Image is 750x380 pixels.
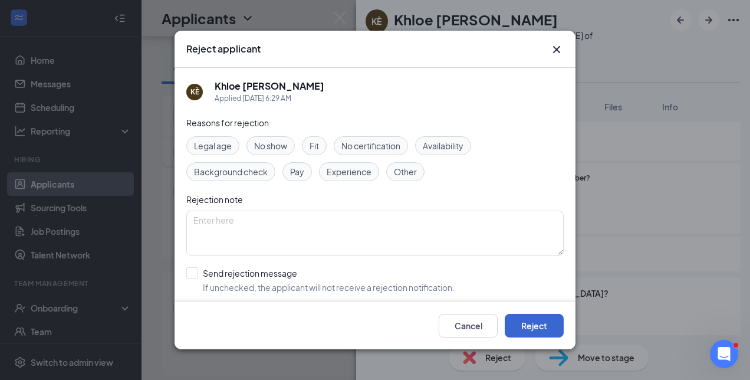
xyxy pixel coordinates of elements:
[341,139,400,152] span: No certification
[215,93,324,104] div: Applied [DATE] 6:29 AM
[327,165,371,178] span: Experience
[505,314,564,338] button: Reject
[550,42,564,57] svg: Cross
[439,314,498,338] button: Cancel
[215,80,324,93] h5: Khloe [PERSON_NAME]
[710,340,738,368] iframe: Intercom live chat
[194,139,232,152] span: Legal age
[290,165,304,178] span: Pay
[394,165,417,178] span: Other
[186,117,269,128] span: Reasons for rejection
[310,139,319,152] span: Fit
[190,87,199,97] div: KÈ
[254,139,287,152] span: No show
[186,194,243,205] span: Rejection note
[550,42,564,57] button: Close
[186,42,261,55] h3: Reject applicant
[423,139,463,152] span: Availability
[194,165,268,178] span: Background check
